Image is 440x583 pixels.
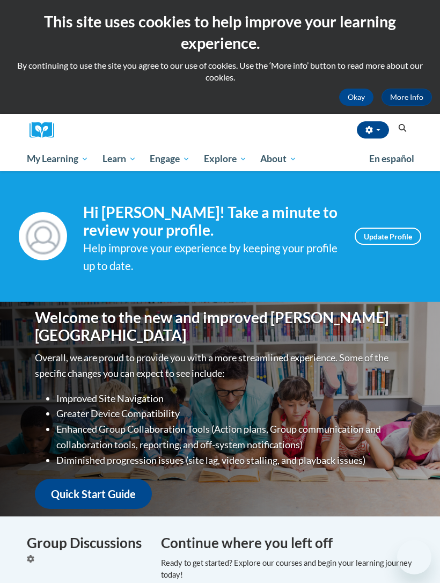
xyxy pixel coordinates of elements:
[369,153,414,164] span: En español
[56,391,405,406] li: Improved Site Navigation
[83,239,339,275] div: Help improve your experience by keeping your profile up to date.
[27,533,145,553] h4: Group Discussions
[394,122,410,135] button: Search
[143,147,197,171] a: Engage
[254,147,304,171] a: About
[8,60,432,83] p: By continuing to use the site you agree to our use of cookies. Use the ‘More info’ button to read...
[397,540,431,574] iframe: Button to launch messaging window
[204,152,247,165] span: Explore
[339,89,373,106] button: Okay
[56,421,405,453] li: Enhanced Group Collaboration Tools (Action plans, Group communication and collaboration tools, re...
[8,11,432,54] h2: This site uses cookies to help improve your learning experience.
[96,147,143,171] a: Learn
[83,203,339,239] h4: Hi [PERSON_NAME]! Take a minute to review your profile.
[150,152,190,165] span: Engage
[27,152,89,165] span: My Learning
[35,350,405,381] p: Overall, we are proud to provide you with a more streamlined experience. Some of the specific cha...
[20,147,96,171] a: My Learning
[35,479,152,509] a: Quick Start Guide
[30,122,62,139] img: Logo brand
[382,89,432,106] a: More Info
[56,453,405,468] li: Diminished progression issues (site lag, video stalling, and playback issues)
[357,121,389,139] button: Account Settings
[355,228,421,245] a: Update Profile
[161,533,413,553] h4: Continue where you left off
[56,406,405,421] li: Greater Device Compatibility
[197,147,254,171] a: Explore
[260,152,297,165] span: About
[362,148,421,170] a: En español
[19,147,421,171] div: Main menu
[30,122,62,139] a: Cox Campus
[35,309,405,345] h1: Welcome to the new and improved [PERSON_NAME][GEOGRAPHIC_DATA]
[19,212,67,260] img: Profile Image
[102,152,136,165] span: Learn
